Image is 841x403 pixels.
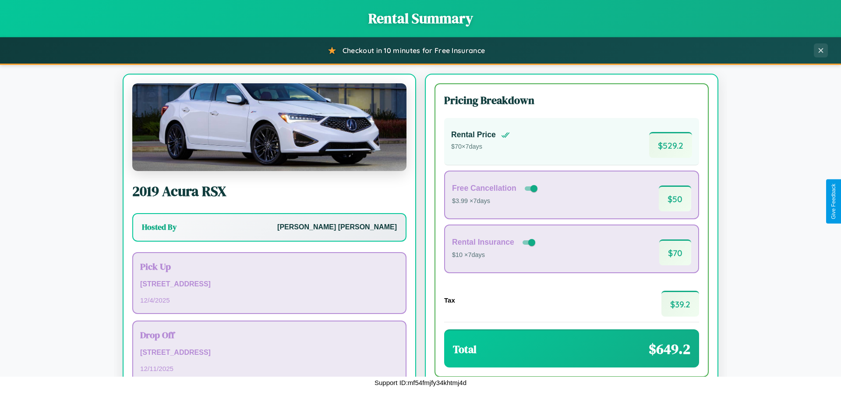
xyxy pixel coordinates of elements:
h4: Rental Insurance [452,238,514,247]
h4: Rental Price [451,130,496,139]
div: Give Feedback [830,184,837,219]
img: Acura RSX [132,83,406,171]
p: $10 × 7 days [452,250,537,261]
p: [STREET_ADDRESS] [140,346,399,359]
p: $3.99 × 7 days [452,196,539,207]
p: Support ID: mf54fmjfy34khtmj4d [375,377,466,389]
span: $ 649.2 [649,339,690,359]
span: $ 39.2 [661,291,699,317]
h3: Pick Up [140,260,399,273]
h4: Free Cancellation [452,184,516,193]
p: 12 / 4 / 2025 [140,294,399,306]
h3: Drop Off [140,328,399,341]
p: [PERSON_NAME] [PERSON_NAME] [277,221,397,234]
h3: Total [453,342,477,357]
h3: Pricing Breakdown [444,93,699,107]
h2: 2019 Acura RSX [132,182,406,201]
span: $ 70 [659,239,691,265]
span: Checkout in 10 minutes for Free Insurance [343,46,485,55]
h4: Tax [444,296,455,304]
p: $ 70 × 7 days [451,141,510,153]
span: $ 529.2 [649,132,692,158]
h1: Rental Summary [9,9,832,28]
h3: Hosted By [142,222,177,232]
span: $ 50 [659,185,691,211]
p: 12 / 11 / 2025 [140,363,399,374]
p: [STREET_ADDRESS] [140,278,399,291]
